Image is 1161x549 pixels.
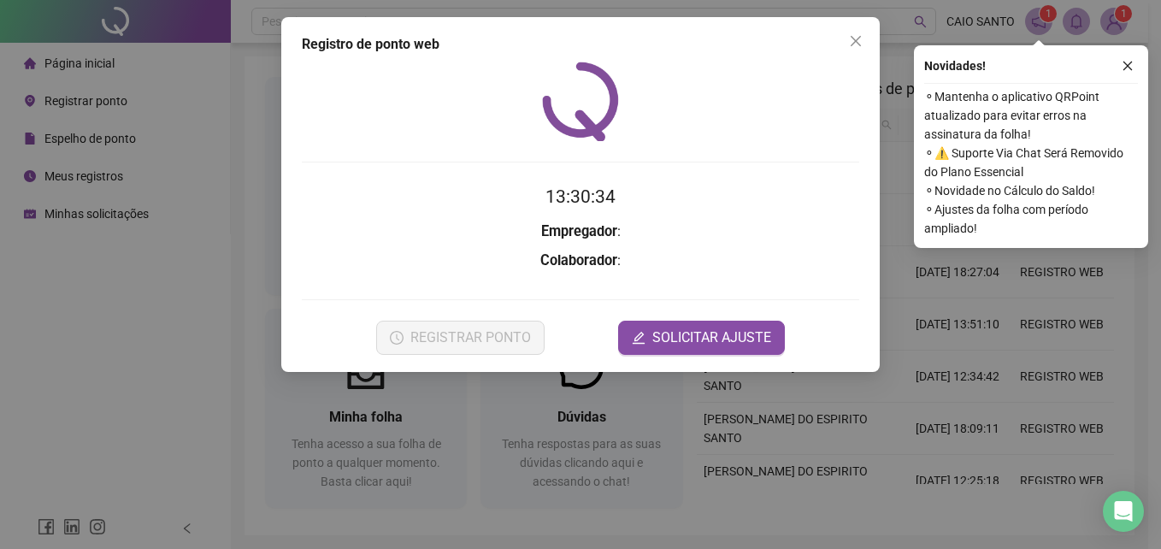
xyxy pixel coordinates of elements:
[540,252,617,269] strong: Colaborador
[1103,491,1144,532] div: Open Intercom Messenger
[618,321,785,355] button: editSOLICITAR AJUSTE
[924,144,1138,181] span: ⚬ ⚠️ Suporte Via Chat Será Removido do Plano Essencial
[924,56,986,75] span: Novidades !
[542,62,619,141] img: QRPoint
[376,321,545,355] button: REGISTRAR PONTO
[302,221,859,243] h3: :
[545,186,616,207] time: 13:30:34
[302,34,859,55] div: Registro de ponto web
[924,200,1138,238] span: ⚬ Ajustes da folha com período ampliado!
[541,223,617,239] strong: Empregador
[842,27,869,55] button: Close
[1122,60,1134,72] span: close
[632,331,645,345] span: edit
[302,250,859,272] h3: :
[652,328,771,348] span: SOLICITAR AJUSTE
[924,181,1138,200] span: ⚬ Novidade no Cálculo do Saldo!
[849,34,863,48] span: close
[924,87,1138,144] span: ⚬ Mantenha o aplicativo QRPoint atualizado para evitar erros na assinatura da folha!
